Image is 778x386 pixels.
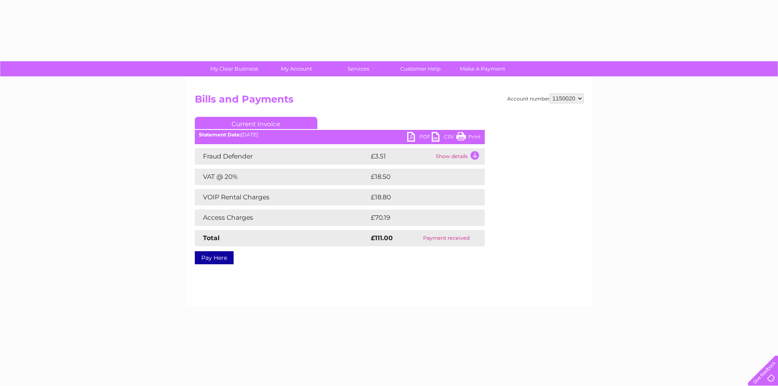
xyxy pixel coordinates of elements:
td: Fraud Defender [195,148,369,165]
a: PDF [407,132,432,144]
td: £18.50 [369,169,468,185]
a: Print [456,132,481,144]
a: Customer Help [387,61,454,76]
td: £3.51 [369,148,434,165]
a: My Clear Business [201,61,268,76]
b: Statement Date: [199,132,241,138]
td: Access Charges [195,210,369,226]
td: VAT @ 20% [195,169,369,185]
div: [DATE] [195,132,485,138]
td: Payment received [408,230,484,246]
td: VOIP Rental Charges [195,189,369,205]
h2: Bills and Payments [195,94,584,109]
strong: £111.00 [371,234,393,242]
a: Current Invoice [195,117,317,129]
td: £70.19 [369,210,468,226]
a: CSV [432,132,456,144]
td: Show details [434,148,485,165]
a: Make A Payment [449,61,516,76]
strong: Total [203,234,220,242]
a: Services [325,61,392,76]
a: Pay Here [195,251,234,264]
div: Account number [507,94,584,103]
td: £18.80 [369,189,468,205]
a: My Account [263,61,330,76]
